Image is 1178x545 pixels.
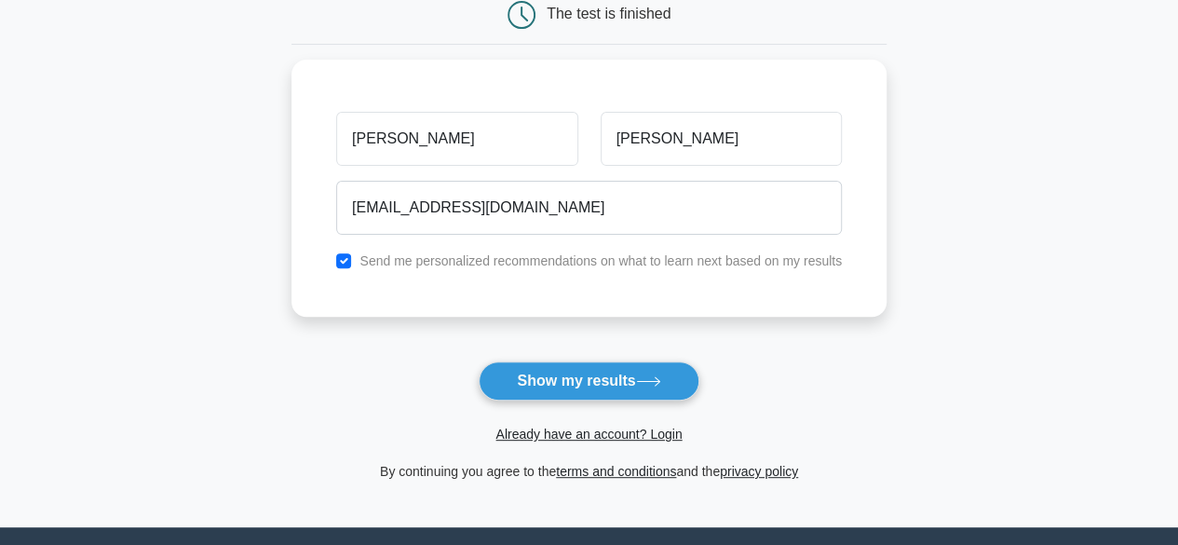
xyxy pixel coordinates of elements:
div: The test is finished [547,6,670,21]
input: Last name [601,112,842,166]
input: Email [336,181,842,235]
a: terms and conditions [556,464,676,479]
div: By continuing you agree to the and the [280,460,898,483]
input: First name [336,112,577,166]
a: privacy policy [720,464,798,479]
a: Already have an account? Login [495,427,682,442]
button: Show my results [479,361,698,401]
label: Send me personalized recommendations on what to learn next based on my results [359,253,842,268]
